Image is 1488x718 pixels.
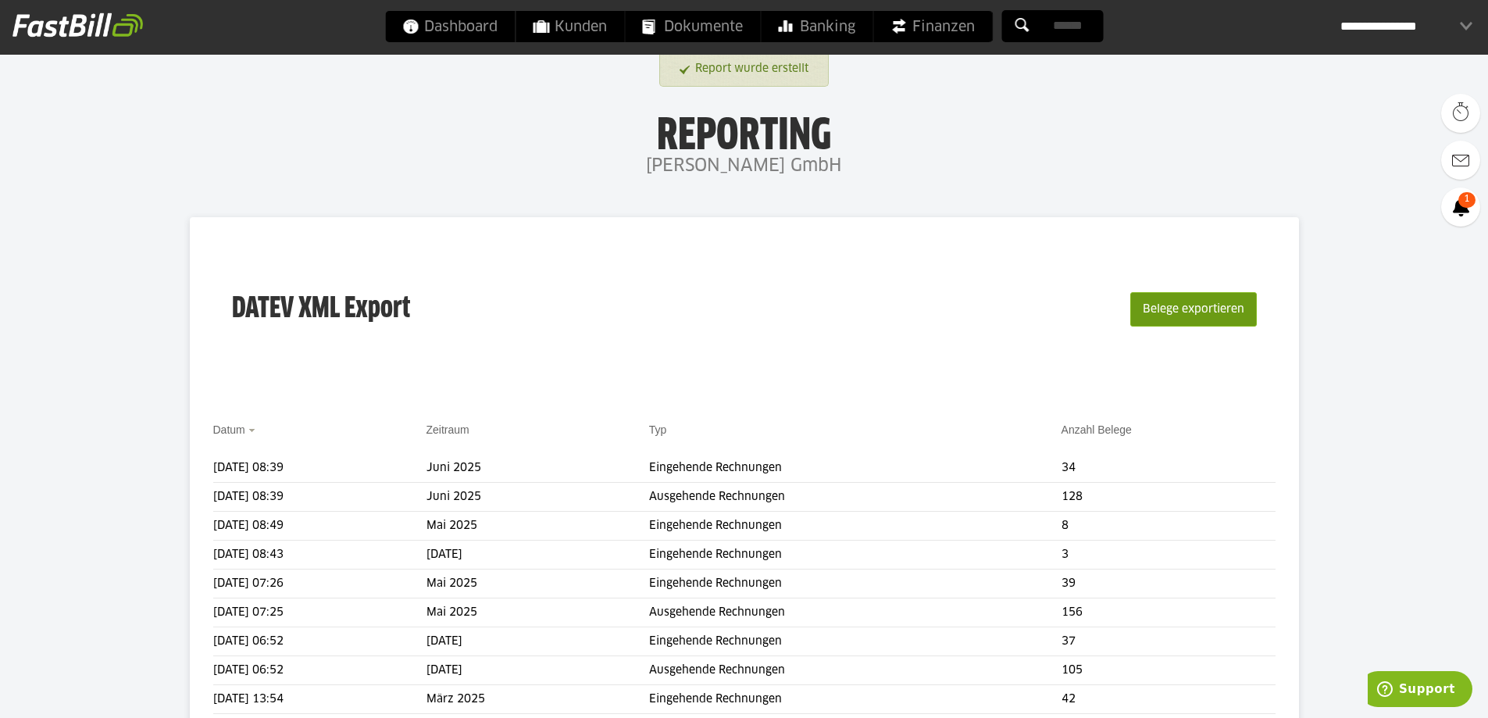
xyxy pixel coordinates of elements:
[1062,598,1276,627] td: 156
[649,512,1062,541] td: Eingehende Rechnungen
[533,11,607,42] span: Kunden
[213,512,426,541] td: [DATE] 08:49
[649,570,1062,598] td: Eingehende Rechnungen
[649,541,1062,570] td: Eingehende Rechnungen
[1130,292,1257,327] button: Belege exportieren
[156,110,1332,151] h1: Reporting
[1062,541,1276,570] td: 3
[1062,685,1276,714] td: 42
[426,454,649,483] td: Juni 2025
[1062,512,1276,541] td: 8
[642,11,743,42] span: Dokumente
[1062,483,1276,512] td: 128
[426,423,469,436] a: Zeitraum
[213,627,426,656] td: [DATE] 06:52
[1062,423,1132,436] a: Anzahl Belege
[649,454,1062,483] td: Eingehende Rechnungen
[649,656,1062,685] td: Ausgehende Rechnungen
[649,423,667,436] a: Typ
[213,541,426,570] td: [DATE] 08:43
[649,627,1062,656] td: Eingehende Rechnungen
[761,11,872,42] a: Banking
[213,423,245,436] a: Datum
[1062,570,1276,598] td: 39
[649,685,1062,714] td: Eingehende Rechnungen
[426,627,649,656] td: [DATE]
[213,570,426,598] td: [DATE] 07:26
[232,259,410,359] h3: DATEV XML Export
[1062,627,1276,656] td: 37
[248,429,259,432] img: sort_desc.gif
[426,541,649,570] td: [DATE]
[426,483,649,512] td: Juni 2025
[213,598,426,627] td: [DATE] 07:25
[1062,656,1276,685] td: 105
[213,685,426,714] td: [DATE] 13:54
[213,454,426,483] td: [DATE] 08:39
[649,483,1062,512] td: Ausgehende Rechnungen
[213,483,426,512] td: [DATE] 08:39
[426,685,649,714] td: März 2025
[426,598,649,627] td: Mai 2025
[426,512,649,541] td: Mai 2025
[890,11,975,42] span: Finanzen
[680,55,808,84] a: Report wurde erstellt
[426,570,649,598] td: Mai 2025
[213,656,426,685] td: [DATE] 06:52
[516,11,624,42] a: Kunden
[385,11,515,42] a: Dashboard
[778,11,855,42] span: Banking
[426,656,649,685] td: [DATE]
[1458,192,1476,208] span: 1
[1368,671,1472,710] iframe: Öffnet ein Widget, in dem Sie weitere Informationen finden
[649,598,1062,627] td: Ausgehende Rechnungen
[12,13,143,38] img: fastbill_logo_white.png
[1441,188,1480,227] a: 1
[873,11,992,42] a: Finanzen
[402,11,498,42] span: Dashboard
[1062,454,1276,483] td: 34
[625,11,760,42] a: Dokumente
